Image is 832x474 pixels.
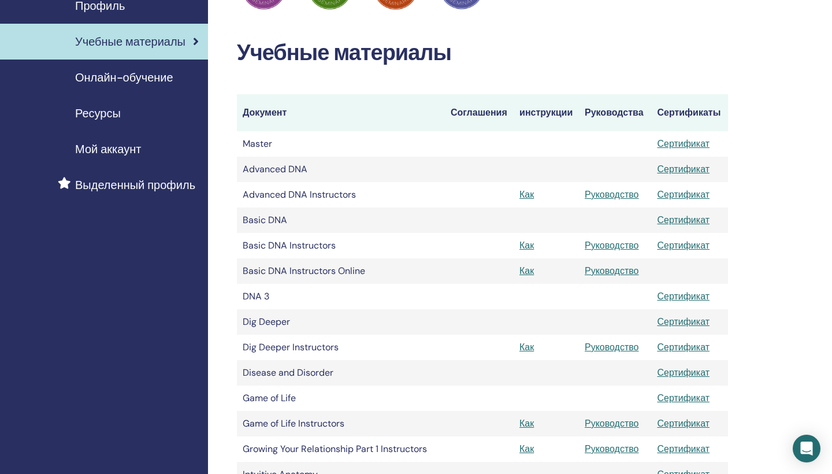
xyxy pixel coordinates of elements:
a: Сертификат [657,239,710,251]
th: Руководства [579,94,651,131]
td: Growing Your Relationship Part 1 Instructors [237,436,445,462]
th: Соглашения [445,94,514,131]
td: DNA 3 [237,284,445,309]
a: Как [519,417,534,429]
td: Basic DNA Instructors [237,233,445,258]
a: Сертификат [657,188,710,201]
a: Сертификат [657,138,710,150]
th: Сертификаты [651,94,728,131]
span: Выделенный профиль [75,176,195,194]
a: Руководство [585,188,639,201]
th: Документ [237,94,445,131]
span: Ресурсы [75,105,121,122]
a: Как [519,239,534,251]
a: Руководство [585,417,639,429]
td: Advanced DNA Instructors [237,182,445,208]
a: Сертификат [657,163,710,175]
a: Сертификат [657,443,710,455]
a: Руководство [585,443,639,455]
a: Сертификат [657,392,710,404]
td: Game of Life [237,386,445,411]
td: Dig Deeper [237,309,445,335]
a: Руководство [585,341,639,353]
a: Как [519,265,534,277]
td: Basic DNA [237,208,445,233]
a: Руководство [585,265,639,277]
a: Как [519,341,534,353]
td: Dig Deeper Instructors [237,335,445,360]
span: Онлайн-обучение [75,69,173,86]
td: Master [237,131,445,157]
a: Как [519,443,534,455]
td: Basic DNA Instructors Online [237,258,445,284]
h2: Учебные материалы [237,40,728,66]
a: Сертификат [657,290,710,302]
a: Сертификат [657,366,710,379]
td: Advanced DNA [237,157,445,182]
a: Сертификат [657,341,710,353]
th: инструкции [514,94,579,131]
span: Мой аккаунт [75,140,141,158]
div: Open Intercom Messenger [793,435,820,462]
span: Учебные материалы [75,33,185,50]
a: Руководство [585,239,639,251]
td: Game of Life Instructors [237,411,445,436]
a: Сертификат [657,214,710,226]
td: Disease and Disorder [237,360,445,386]
a: Как [519,188,534,201]
a: Сертификат [657,316,710,328]
a: Сертификат [657,417,710,429]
